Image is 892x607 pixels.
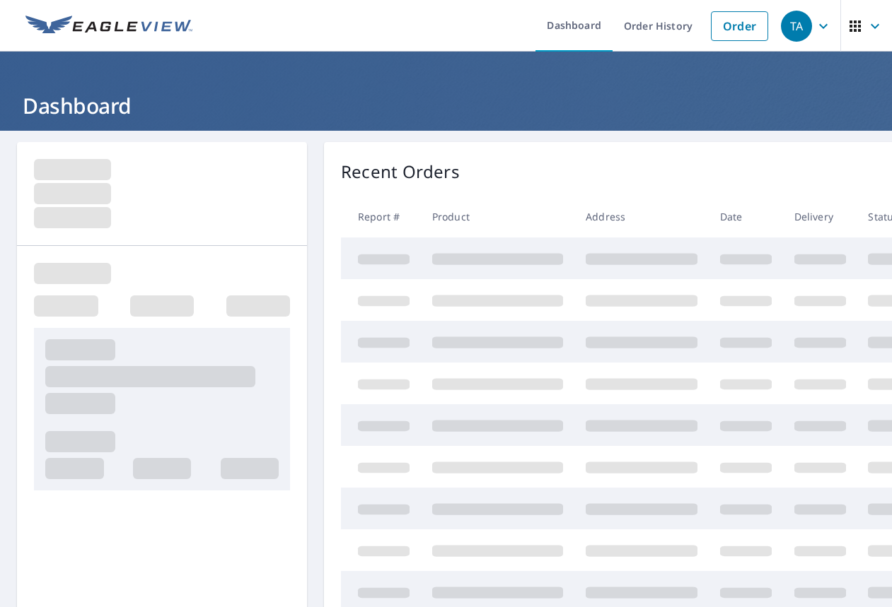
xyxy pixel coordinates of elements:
th: Product [421,196,574,237]
a: Order [711,11,768,41]
div: TA [781,11,812,42]
p: Recent Orders [341,159,460,184]
th: Report # [341,196,421,237]
h1: Dashboard [17,91,875,120]
img: EV Logo [25,16,192,37]
th: Delivery [783,196,857,237]
th: Address [574,196,709,237]
th: Date [709,196,783,237]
